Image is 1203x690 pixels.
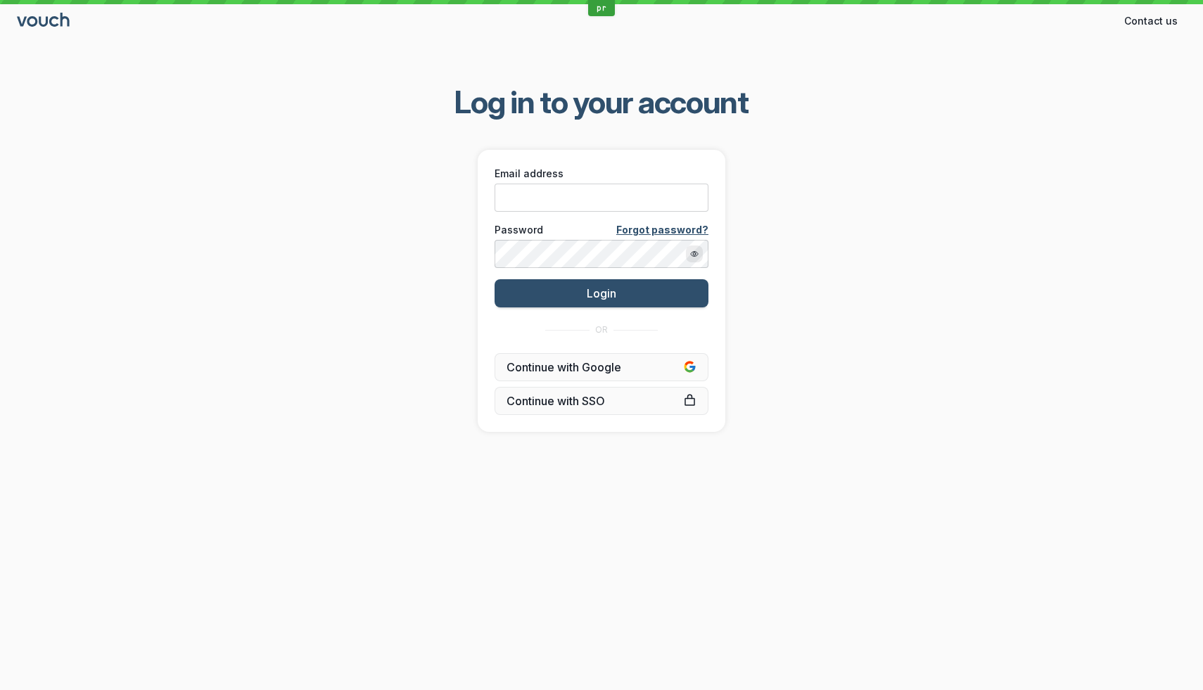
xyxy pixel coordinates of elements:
button: Login [495,279,708,307]
span: Continue with SSO [507,394,696,408]
span: Password [495,223,543,237]
span: Email address [495,167,564,181]
a: Go to sign in [17,15,72,27]
a: Continue with SSO [495,387,708,415]
a: Forgot password? [616,223,708,237]
span: Login [587,286,616,300]
span: OR [595,324,608,336]
button: Continue with Google [495,353,708,381]
span: Continue with Google [507,360,696,374]
button: Contact us [1116,10,1186,32]
span: Log in to your account [454,82,749,122]
button: Show password [686,245,703,262]
span: Contact us [1124,14,1178,28]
